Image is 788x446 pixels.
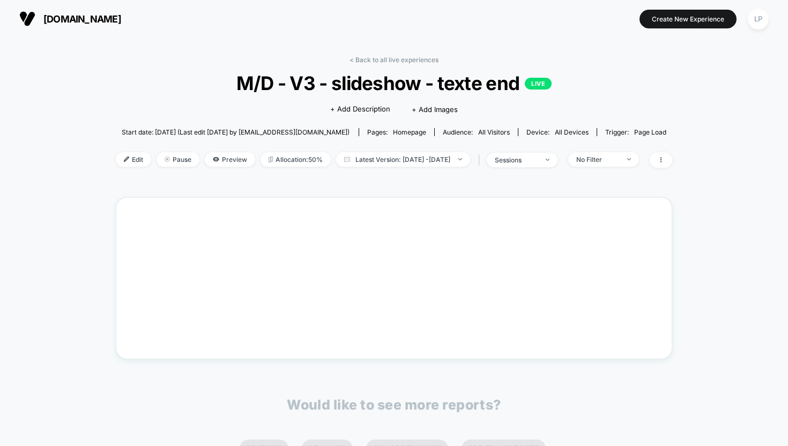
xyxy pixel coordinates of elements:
[745,8,772,30] button: LP
[116,152,151,167] span: Edit
[205,152,255,167] span: Preview
[287,397,501,413] p: Would like to see more reports?
[261,152,331,167] span: Allocation: 50%
[367,128,426,136] div: Pages:
[546,159,549,161] img: end
[344,157,350,162] img: calendar
[605,128,666,136] div: Trigger:
[157,152,199,167] span: Pause
[634,128,666,136] span: Page Load
[475,152,487,168] span: |
[330,104,390,115] span: + Add Description
[495,156,538,164] div: sessions
[576,155,619,163] div: No Filter
[640,10,737,28] button: Create New Experience
[393,128,426,136] span: homepage
[458,158,462,160] img: end
[165,157,170,162] img: end
[525,78,552,90] p: LIVE
[43,13,121,25] span: [DOMAIN_NAME]
[350,56,438,64] a: < Back to all live experiences
[269,157,273,162] img: rebalance
[627,158,631,160] img: end
[443,128,510,136] div: Audience:
[555,128,589,136] span: all devices
[412,105,458,114] span: + Add Images
[124,157,129,162] img: edit
[336,152,470,167] span: Latest Version: [DATE] - [DATE]
[748,9,769,29] div: LP
[19,11,35,27] img: Visually logo
[16,10,124,27] button: [DOMAIN_NAME]
[144,72,644,94] span: M/D - V3 - slideshow - texte end
[122,128,350,136] span: Start date: [DATE] (Last edit [DATE] by [EMAIL_ADDRESS][DOMAIN_NAME])
[478,128,510,136] span: All Visitors
[518,128,597,136] span: Device:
